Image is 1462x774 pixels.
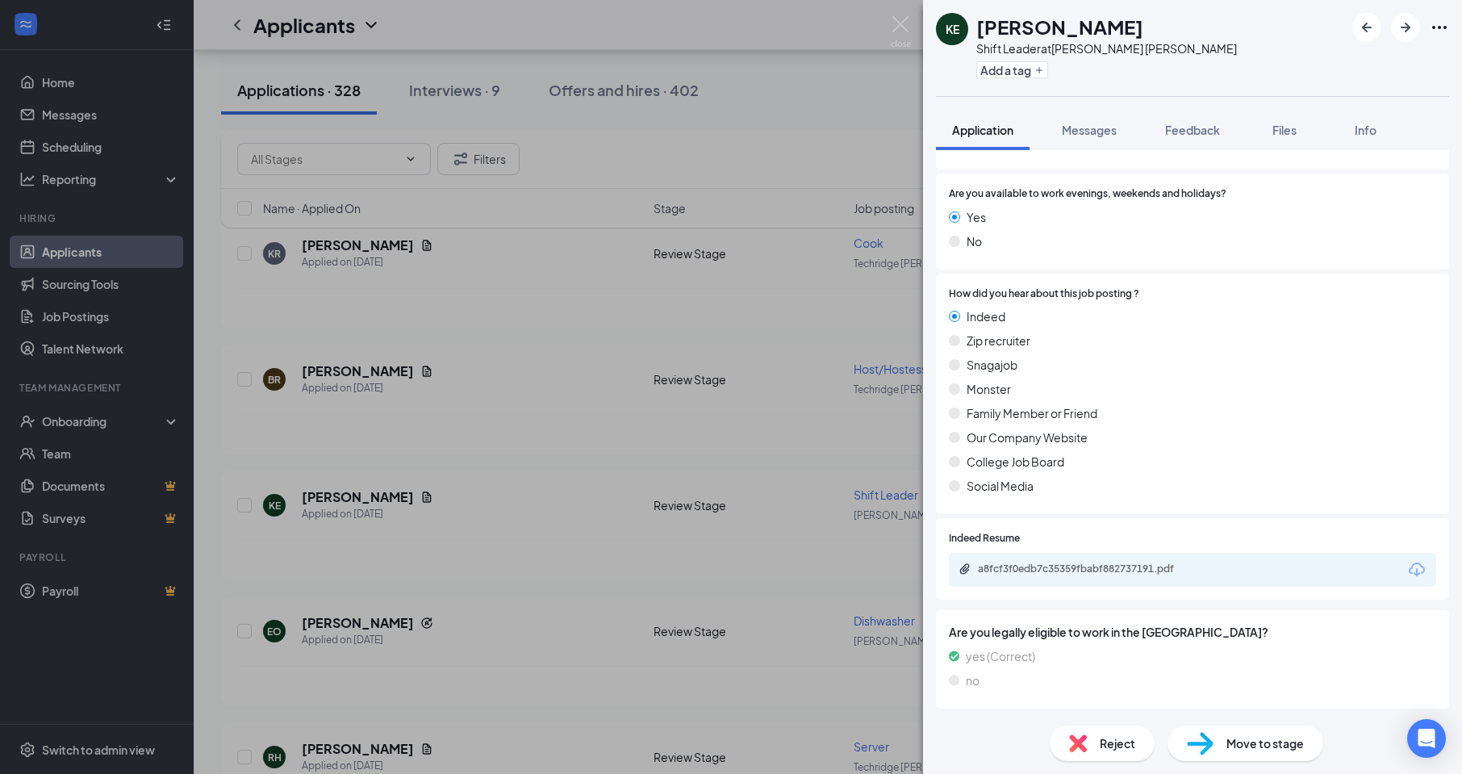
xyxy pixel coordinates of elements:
[967,429,1088,446] span: Our Company Website
[959,563,1220,578] a: Paperclipa8fcf3f0edb7c35359fbabf882737191.pdf
[1062,123,1117,137] span: Messages
[1034,65,1044,75] svg: Plus
[967,208,986,226] span: Yes
[949,531,1020,546] span: Indeed Resume
[946,21,959,37] div: KE
[1407,560,1426,579] svg: Download
[967,453,1064,471] span: College Job Board
[967,308,1005,325] span: Indeed
[1272,123,1297,137] span: Files
[1357,18,1376,37] svg: ArrowLeftNew
[949,186,1226,202] span: Are you available to work evenings, weekends and holidays?
[967,332,1030,349] span: Zip recruiter
[966,671,980,689] span: no
[967,404,1097,422] span: Family Member or Friend
[966,647,1035,665] span: yes (Correct)
[967,356,1017,374] span: Snagajob
[949,287,1139,302] span: How did you hear about this job posting ?
[1396,18,1415,37] svg: ArrowRight
[967,477,1034,495] span: Social Media
[1430,18,1449,37] svg: Ellipses
[967,380,1011,398] span: Monster
[1352,13,1381,42] button: ArrowLeftNew
[1226,734,1304,752] span: Move to stage
[978,563,1204,575] div: a8fcf3f0edb7c35359fbabf882737191.pdf
[976,13,1143,40] h1: [PERSON_NAME]
[952,123,1013,137] span: Application
[976,40,1237,56] div: Shift Leader at [PERSON_NAME] [PERSON_NAME]
[949,623,1436,641] span: Are you legally eligible to work in the [GEOGRAPHIC_DATA]?
[959,563,971,575] svg: Paperclip
[967,232,982,250] span: No
[1165,123,1220,137] span: Feedback
[1407,719,1446,758] div: Open Intercom Messenger
[1100,734,1135,752] span: Reject
[1355,123,1376,137] span: Info
[976,61,1048,78] button: PlusAdd a tag
[1391,13,1420,42] button: ArrowRight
